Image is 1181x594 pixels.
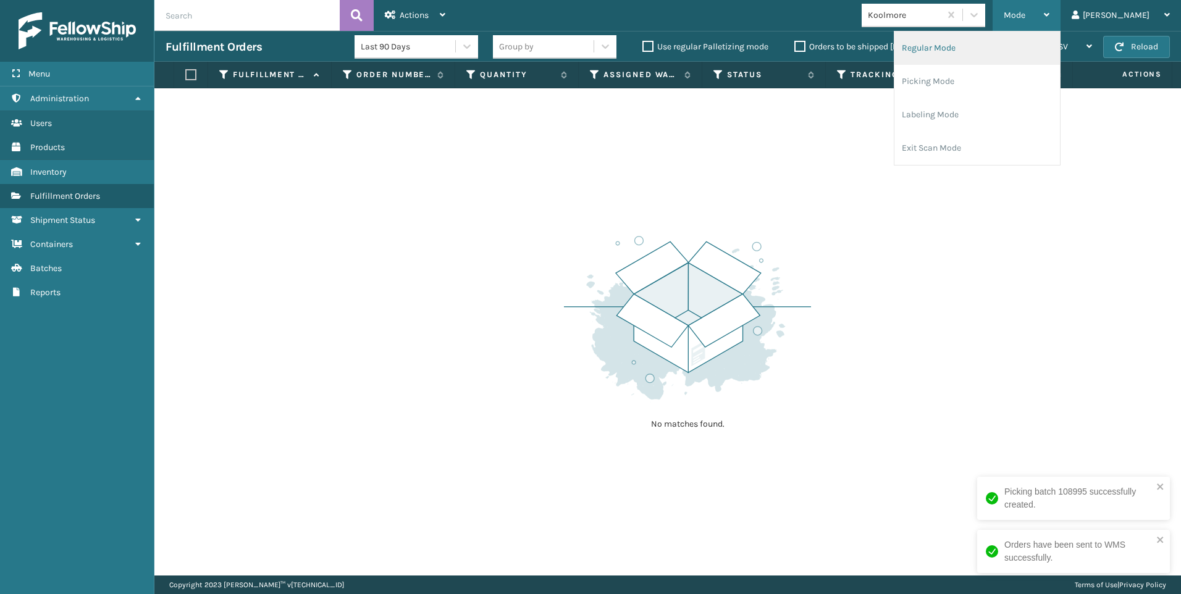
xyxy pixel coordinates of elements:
[894,65,1060,98] li: Picking Mode
[603,69,678,80] label: Assigned Warehouse
[169,575,344,594] p: Copyright 2023 [PERSON_NAME]™ v [TECHNICAL_ID]
[166,40,262,54] h3: Fulfillment Orders
[642,41,768,52] label: Use regular Palletizing mode
[1083,64,1169,85] span: Actions
[1156,535,1165,546] button: close
[1156,482,1165,493] button: close
[894,98,1060,132] li: Labeling Mode
[851,69,925,80] label: Tracking Number
[894,132,1060,165] li: Exit Scan Mode
[30,93,89,104] span: Administration
[480,69,555,80] label: Quantity
[1004,10,1025,20] span: Mode
[30,142,65,153] span: Products
[30,118,52,128] span: Users
[30,239,73,249] span: Containers
[727,69,802,80] label: Status
[30,191,100,201] span: Fulfillment Orders
[894,31,1060,65] li: Regular Mode
[794,41,914,52] label: Orders to be shipped [DATE]
[233,69,308,80] label: Fulfillment Order Id
[19,12,136,49] img: logo
[400,10,429,20] span: Actions
[499,40,534,53] div: Group by
[1004,485,1153,511] div: Picking batch 108995 successfully created.
[356,69,431,80] label: Order Number
[1103,36,1170,58] button: Reload
[28,69,50,79] span: Menu
[1004,538,1153,564] div: Orders have been sent to WMS successfully.
[30,287,61,298] span: Reports
[30,215,95,225] span: Shipment Status
[30,263,62,274] span: Batches
[361,40,456,53] div: Last 90 Days
[868,9,941,22] div: Koolmore
[30,167,67,177] span: Inventory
